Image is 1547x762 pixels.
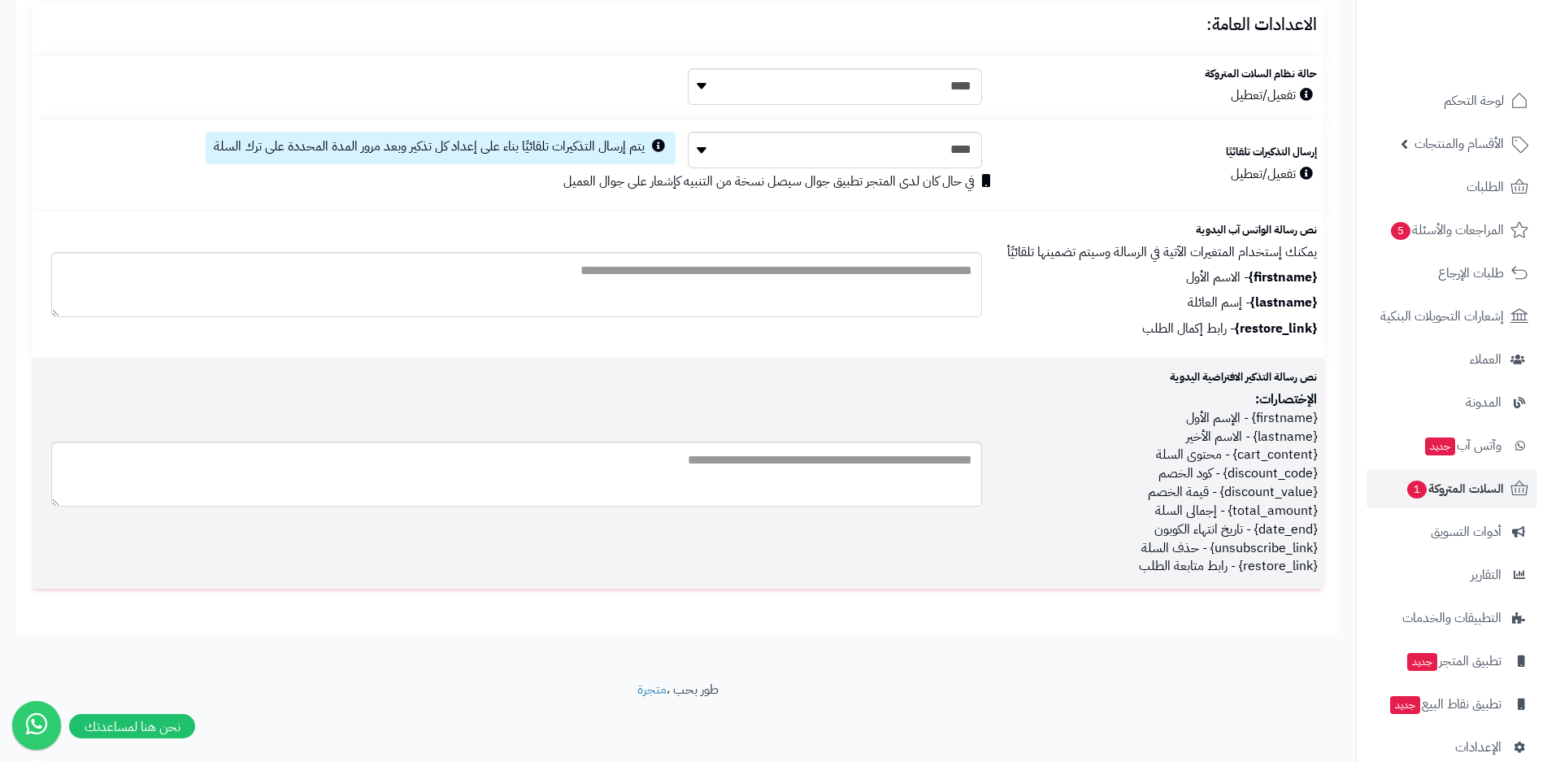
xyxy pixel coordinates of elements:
span: السلات المتروكة [1406,477,1504,500]
span: تفعيل/تعطيل [1231,164,1317,184]
a: وآتس آبجديد [1367,426,1537,465]
a: المدونة [1367,383,1537,422]
p: - الاسم الأول [1007,268,1317,287]
a: إشعارات التحويلات البنكية [1367,297,1537,336]
p: - رابط إكمال الطلب [1007,320,1317,338]
span: تطبيق نقاط البيع [1388,693,1501,716]
b: {lastname} [1250,293,1317,312]
td: {firstname} - الإسم الأول {lastname} - الاسم الأخير {cart_content} - محتوى السلة {discount_code} ... [1001,359,1323,589]
span: تفعيل/تعطيل [1231,85,1317,105]
span: جديد [1407,653,1437,671]
p: - إسم العائلة [1007,294,1317,312]
a: العملاء [1367,340,1537,379]
a: المراجعات والأسئلة5 [1367,211,1537,250]
span: تطبيق المتجر [1406,650,1501,673]
a: متجرة [637,680,667,699]
span: المدونة [1466,391,1501,414]
span: إشعارات التحويلات البنكية [1380,305,1504,328]
span: الطلبات [1467,176,1504,198]
span: أدوات التسويق [1431,520,1501,543]
span: 1 [1407,481,1427,499]
h5: نص رسالة التذكير الافتراضية اليدوية [1007,372,1317,383]
span: المراجعات والأسئلة [1389,219,1504,242]
span: طلبات الإرجاع [1438,262,1504,285]
span: لوحة التحكم [1444,89,1504,112]
span: 5 [1391,222,1410,240]
span: جديد [1390,696,1420,714]
span: العملاء [1470,348,1501,371]
a: أدوات التسويق [1367,512,1537,551]
a: لوحة التحكم [1367,81,1537,120]
strong: الإختصارات: [1255,390,1317,409]
a: السلات المتروكة1 [1367,469,1537,508]
span: التطبيقات والخدمات [1402,607,1501,629]
a: التطبيقات والخدمات [1367,599,1537,638]
a: تطبيق نقاط البيعجديد [1367,685,1537,724]
small: في حال كان لدى المتجر تطبيق جوال سيصل نسخة من التنبيه كإشعار على جوال العميل [563,172,975,191]
span: جديد [1425,438,1455,455]
h3: الاعدادات العامة: [39,15,1317,34]
span: الأقسام والمنتجات [1414,133,1504,155]
h5: إرسال التذكيرات تلقائيًا [1007,146,1317,158]
a: تطبيق المتجرجديد [1367,642,1537,681]
p: يمكنك إستخدام المتغيرات الآتية في الرسالة وسيتم تضمينها تلقائيًأ [1007,243,1317,262]
span: وآتس آب [1423,434,1501,457]
a: التقارير [1367,555,1537,594]
h5: نص رسالة الواتس آب اليدوية [1007,224,1317,236]
span: التقارير [1471,564,1501,586]
h5: حالة نظام السلات المتروكة [1007,68,1317,80]
b: {restore_link} [1235,319,1317,338]
a: طلبات الإرجاع [1367,254,1537,293]
img: logo-2.png [1436,41,1532,75]
small: يتم إرسال التذكيرات تلقائيًا بناء على إعداد كل تذكير وبعد مرور المدة المحددة على ترك السلة [214,137,645,156]
span: الإعدادات [1455,736,1501,759]
b: {firstname} [1249,268,1317,287]
a: الطلبات [1367,168,1537,207]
